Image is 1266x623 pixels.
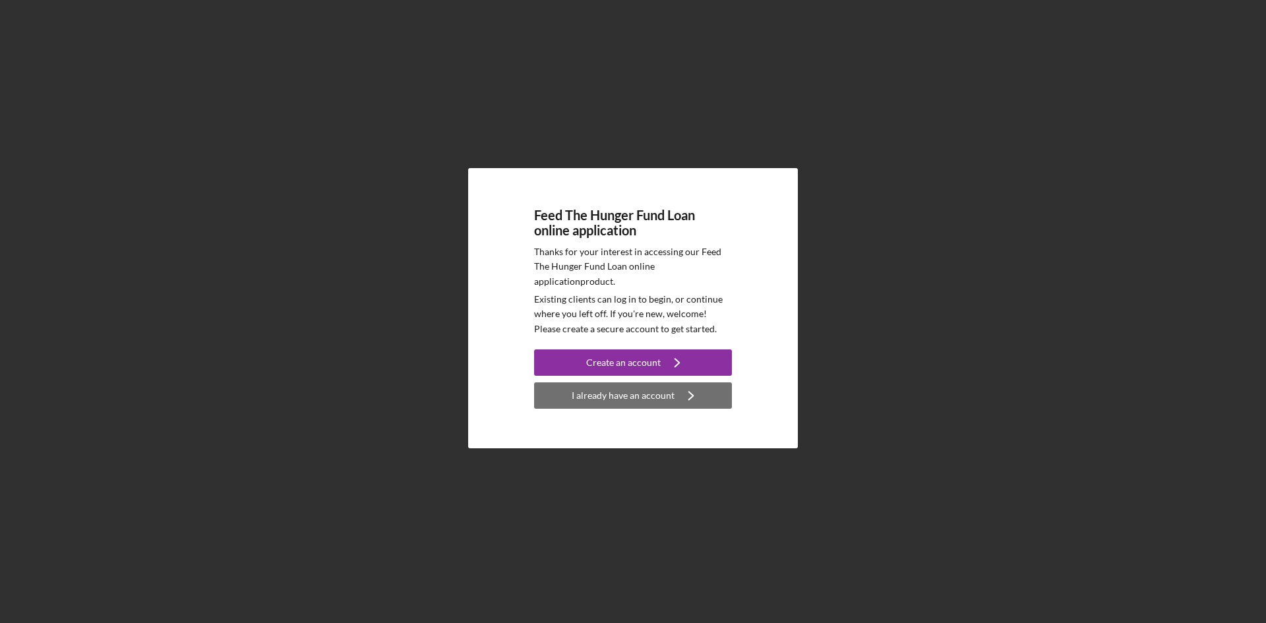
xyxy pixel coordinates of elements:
h4: Feed The Hunger Fund Loan online application [534,208,732,238]
button: I already have an account [534,382,732,409]
button: Create an account [534,349,732,376]
a: Create an account [534,349,732,379]
div: Create an account [586,349,661,376]
p: Existing clients can log in to begin, or continue where you left off. If you're new, welcome! Ple... [534,292,732,336]
div: I already have an account [572,382,675,409]
p: Thanks for your interest in accessing our Feed The Hunger Fund Loan online application product. [534,245,732,289]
